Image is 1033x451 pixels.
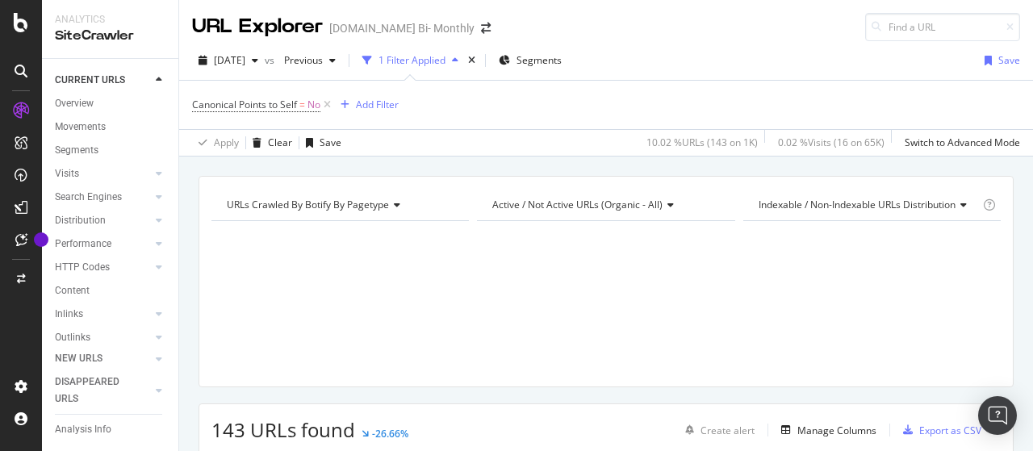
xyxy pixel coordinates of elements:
button: [DATE] [192,48,265,73]
div: [DOMAIN_NAME] Bi- Monthly [329,20,475,36]
div: SiteCrawler [55,27,165,45]
div: Save [998,53,1020,67]
button: Add Filter [334,95,399,115]
a: Distribution [55,212,151,229]
div: Analytics [55,13,165,27]
a: Performance [55,236,151,253]
div: 10.02 % URLs ( 143 on 1K ) [646,136,758,149]
div: Switch to Advanced Mode [905,136,1020,149]
span: Canonical Points to Self [192,98,297,111]
input: Find a URL [865,13,1020,41]
div: arrow-right-arrow-left [481,23,491,34]
div: Segments [55,142,98,159]
button: Switch to Advanced Mode [898,130,1020,156]
div: Clear [268,136,292,149]
span: = [299,98,305,111]
button: Save [978,48,1020,73]
div: Search Engines [55,189,122,206]
div: Apply [214,136,239,149]
span: URLs Crawled By Botify By pagetype [227,198,389,211]
div: times [465,52,479,69]
div: Open Intercom Messenger [978,396,1017,435]
a: HTTP Codes [55,259,151,276]
a: Visits [55,165,151,182]
div: Save [320,136,341,149]
a: CURRENT URLS [55,72,151,89]
span: Previous [278,53,323,67]
div: Create alert [701,424,755,437]
div: Export as CSV [919,424,981,437]
span: Segments [516,53,562,67]
button: Save [299,130,341,156]
h4: Active / Not Active URLs [489,192,720,218]
div: Visits [55,165,79,182]
div: Content [55,282,90,299]
span: vs [265,53,278,67]
h4: URLs Crawled By Botify By pagetype [224,192,454,218]
div: Add Filter [356,98,399,111]
div: 1 Filter Applied [378,53,445,67]
button: Clear [246,130,292,156]
a: NEW URLS [55,350,151,367]
a: Movements [55,119,167,136]
div: Distribution [55,212,106,229]
div: Performance [55,236,111,253]
a: Inlinks [55,306,151,323]
div: NEW URLS [55,350,102,367]
div: Analysis Info [55,421,111,438]
a: DISAPPEARED URLS [55,374,151,407]
div: URL Explorer [192,13,323,40]
div: Outlinks [55,329,90,346]
div: DISAPPEARED URLS [55,374,136,407]
div: Overview [55,95,94,112]
a: Content [55,282,167,299]
button: Export as CSV [897,417,981,443]
a: Overview [55,95,167,112]
div: 0.02 % Visits ( 16 on 65K ) [778,136,885,149]
button: Manage Columns [775,420,876,440]
span: 143 URLs found [211,416,355,443]
div: Movements [55,119,106,136]
a: Outlinks [55,329,151,346]
div: HTTP Codes [55,259,110,276]
span: 2025 Aug. 17th [214,53,245,67]
button: Create alert [679,417,755,443]
div: CURRENT URLS [55,72,125,89]
a: Segments [55,142,167,159]
div: -26.66% [372,427,408,441]
span: No [307,94,320,116]
div: Inlinks [55,306,83,323]
button: Segments [492,48,568,73]
a: Analysis Info [55,421,167,438]
button: Apply [192,130,239,156]
div: Manage Columns [797,424,876,437]
div: Tooltip anchor [34,232,48,247]
h4: Indexable / Non-Indexable URLs Distribution [755,192,980,218]
a: Search Engines [55,189,151,206]
button: Previous [278,48,342,73]
span: Active / Not Active URLs (organic - all) [492,198,663,211]
button: 1 Filter Applied [356,48,465,73]
span: Indexable / Non-Indexable URLs distribution [759,198,956,211]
